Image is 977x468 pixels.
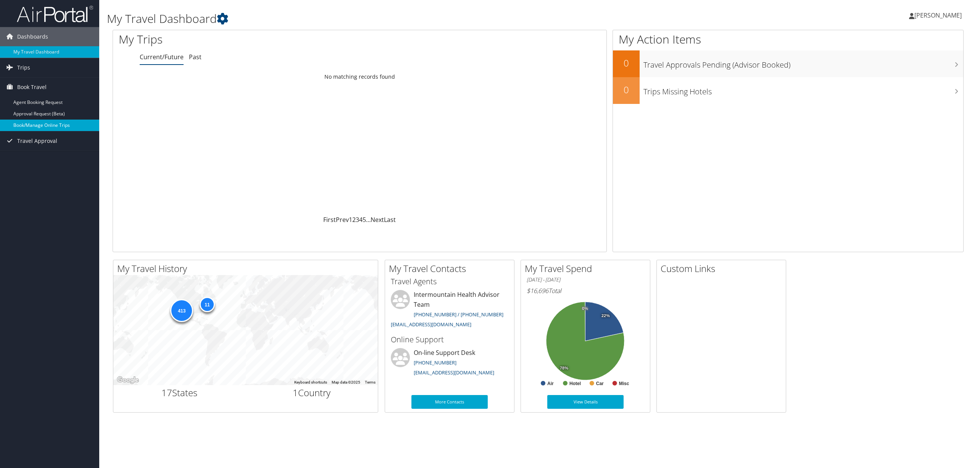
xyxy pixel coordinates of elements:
a: 1 [349,215,352,224]
span: Trips [17,58,30,77]
span: 1 [293,386,298,399]
a: Current/Future [140,53,184,61]
span: Book Travel [17,78,47,97]
a: View Details [547,395,624,409]
span: Map data ©2025 [332,380,360,384]
a: 5 [363,215,366,224]
a: Next [371,215,384,224]
h2: Custom Links [661,262,786,275]
text: Misc [619,381,629,386]
a: [PHONE_NUMBER] [414,359,456,366]
h1: My Trips [119,31,395,47]
a: [PHONE_NUMBER] / [PHONE_NUMBER] [414,311,503,318]
li: On-line Support Desk [387,348,512,379]
tspan: 22% [601,314,610,318]
a: [PERSON_NAME] [909,4,969,27]
span: Travel Approval [17,131,57,151]
span: … [366,215,371,224]
span: $16,696 [527,287,548,295]
text: Car [596,381,604,386]
tspan: 78% [560,366,568,371]
h2: 0 [613,83,640,96]
h3: Travel Approvals Pending (Advisor Booked) [643,56,963,70]
div: 413 [170,299,193,322]
td: No matching records found [113,70,606,84]
a: More Contacts [411,395,488,409]
h2: States [119,386,240,399]
img: Google [115,375,140,385]
button: Keyboard shortcuts [294,380,327,385]
h6: Total [527,287,644,295]
h1: My Travel Dashboard [107,11,682,27]
h2: My Travel Spend [525,262,650,275]
h2: My Travel History [117,262,378,275]
h2: Country [252,386,372,399]
li: Intermountain Health Advisor Team [387,290,512,331]
a: 3 [356,215,359,224]
h3: Travel Agents [391,276,508,287]
a: Terms (opens in new tab) [365,380,376,384]
a: Last [384,215,396,224]
h3: Trips Missing Hotels [643,83,963,97]
a: Past [189,53,202,61]
tspan: 0% [582,306,588,311]
h6: [DATE] - [DATE] [527,276,644,283]
h3: Online Support [391,334,508,345]
a: [EMAIL_ADDRESS][DOMAIN_NAME] [391,321,471,328]
h2: 0 [613,57,640,70]
text: Air [547,381,554,386]
h1: My Action Items [613,31,963,47]
a: 4 [359,215,363,224]
text: Hotel [569,381,581,386]
h2: My Travel Contacts [389,262,514,275]
div: 11 [200,297,215,312]
a: 0Travel Approvals Pending (Advisor Booked) [613,50,963,77]
a: [EMAIL_ADDRESS][DOMAIN_NAME] [414,369,494,376]
img: airportal-logo.png [17,5,93,23]
span: [PERSON_NAME] [914,11,962,19]
a: 0Trips Missing Hotels [613,77,963,104]
span: Dashboards [17,27,48,46]
span: 17 [161,386,172,399]
a: Open this area in Google Maps (opens a new window) [115,375,140,385]
a: First [323,215,336,224]
a: Prev [336,215,349,224]
a: 2 [352,215,356,224]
